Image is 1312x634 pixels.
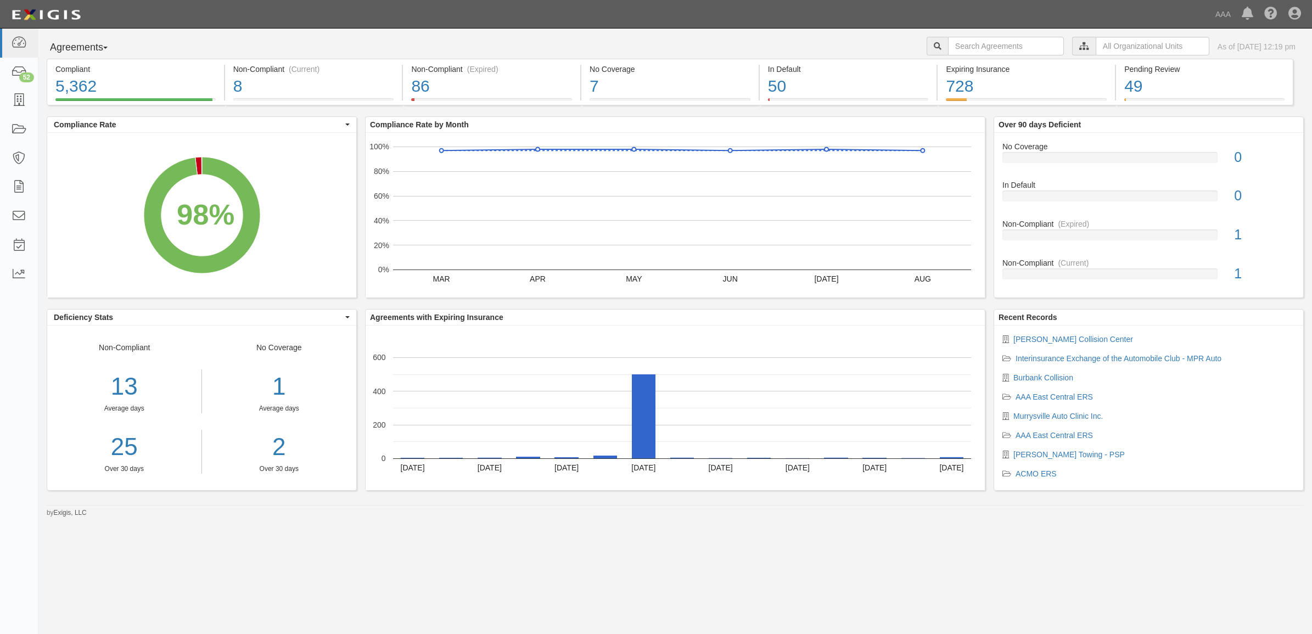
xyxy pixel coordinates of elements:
a: In Default0 [1002,179,1295,218]
b: Over 90 days Deficient [999,120,1081,129]
small: by [47,508,87,518]
div: 0 [1226,148,1303,167]
a: AAA East Central ERS [1016,431,1093,440]
b: Recent Records [999,313,1057,322]
button: Deficiency Stats [47,310,356,325]
a: In Default50 [760,98,937,107]
text: 40% [374,216,389,225]
button: Agreements [47,37,129,59]
div: Expiring Insurance [946,64,1107,75]
div: Pending Review [1124,64,1285,75]
button: Compliance Rate [47,117,356,132]
div: Over 30 days [47,464,201,474]
div: In Default [994,179,1303,190]
div: Compliant [55,64,216,75]
a: Expiring Insurance728 [938,98,1115,107]
span: Compliance Rate [54,119,343,130]
a: 2 [210,430,349,464]
a: Pending Review49 [1116,98,1293,107]
a: Non-Compliant(Expired)86 [403,98,580,107]
text: 0% [378,265,389,274]
div: Over 30 days [210,464,349,474]
div: (Current) [289,64,319,75]
div: 98% [177,194,234,235]
svg: A chart. [366,133,985,298]
text: [DATE] [939,463,963,472]
div: 49 [1124,75,1285,98]
div: Non-Compliant [47,342,202,474]
div: No Coverage [994,141,1303,152]
div: 86 [411,75,572,98]
a: ACMO ERS [1016,469,1057,478]
text: [DATE] [786,463,810,472]
text: 80% [374,167,389,176]
a: Interinsurance Exchange of the Automobile Club - MPR Auto [1016,354,1221,363]
div: Average days [47,404,201,413]
div: Average days [210,404,349,413]
text: 400 [373,386,386,395]
text: MAR [433,274,450,283]
text: [DATE] [709,463,733,472]
text: 100% [369,142,389,151]
a: 25 [47,430,201,464]
div: Non-Compliant (Current) [233,64,394,75]
div: Non-Compliant [994,218,1303,229]
div: (Expired) [1058,218,1089,229]
text: 200 [373,420,386,429]
input: Search Agreements [948,37,1064,55]
i: Help Center - Complianz [1264,8,1277,21]
div: 8 [233,75,394,98]
text: APR [530,274,546,283]
div: No Coverage [590,64,750,75]
a: AAA East Central ERS [1016,392,1093,401]
a: Burbank Collision [1013,373,1073,382]
text: JUN [723,274,738,283]
div: Non-Compliant (Expired) [411,64,572,75]
a: [PERSON_NAME] Towing - PSP [1013,450,1125,459]
div: In Default [768,64,929,75]
a: [PERSON_NAME] Collision Center [1013,335,1133,344]
div: (Expired) [467,64,498,75]
img: logo-5460c22ac91f19d4615b14bd174203de0afe785f0fc80cf4dbbc73dc1793850b.png [8,5,84,25]
div: Non-Compliant [994,257,1303,268]
a: AAA [1210,3,1236,25]
div: 52 [19,72,34,82]
text: 60% [374,192,389,200]
div: 5,362 [55,75,216,98]
text: MAY [626,274,642,283]
svg: A chart. [47,133,356,298]
text: 0 [382,454,386,463]
div: 1 [1226,225,1303,245]
div: 0 [1226,186,1303,206]
text: 600 [373,353,386,362]
text: [DATE] [401,463,425,472]
div: 50 [768,75,929,98]
b: Compliance Rate by Month [370,120,469,129]
a: Non-Compliant(Current)8 [225,98,402,107]
b: Agreements with Expiring Insurance [370,313,503,322]
a: No Coverage0 [1002,141,1295,180]
div: As of [DATE] 12:19 pm [1218,41,1296,52]
div: (Current) [1058,257,1089,268]
a: Non-Compliant(Current)1 [1002,257,1295,288]
text: 20% [374,240,389,249]
svg: A chart. [366,326,985,490]
a: Compliant5,362 [47,98,224,107]
span: Deficiency Stats [54,312,343,323]
a: Murrysville Auto Clinic Inc. [1013,412,1103,420]
div: 1 [210,369,349,404]
div: 13 [47,369,201,404]
div: No Coverage [202,342,357,474]
text: [DATE] [631,463,655,472]
text: [DATE] [554,463,579,472]
a: Exigis, LLC [54,509,87,517]
div: 728 [946,75,1107,98]
div: 7 [590,75,750,98]
div: 1 [1226,264,1303,284]
text: AUG [915,274,931,283]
